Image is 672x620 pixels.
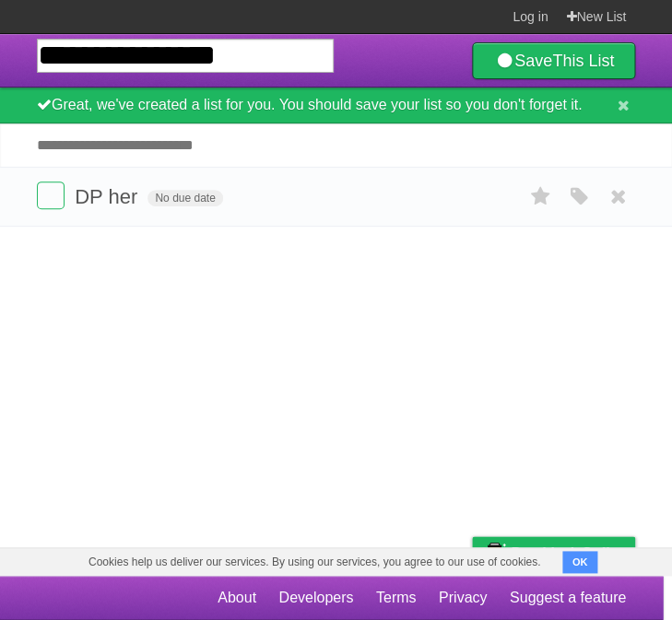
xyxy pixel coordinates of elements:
a: Buy me a coffee [472,536,635,570]
span: No due date [147,190,222,206]
label: Done [37,181,65,209]
label: Star task [523,181,558,212]
a: Privacy [439,580,487,615]
button: OK [562,551,598,573]
span: Cookies help us deliver our services. By using our services, you agree to our use of cookies. [70,548,559,576]
a: SaveThis List [472,42,635,79]
b: This List [552,52,614,70]
span: DP her [75,185,142,208]
a: Terms [376,580,417,615]
span: Buy me a coffee [511,537,626,569]
a: Developers [278,580,353,615]
a: Suggest a feature [510,580,626,615]
a: About [218,580,256,615]
img: Buy me a coffee [481,537,506,568]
